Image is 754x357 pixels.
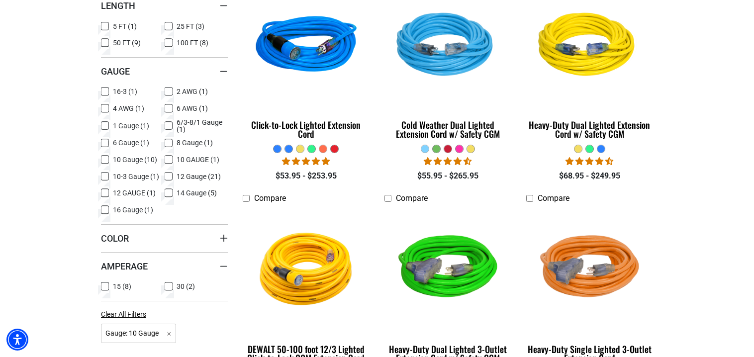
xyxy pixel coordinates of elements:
[113,88,137,95] span: 16-3 (1)
[177,105,208,112] span: 6 AWG (1)
[424,157,471,166] span: 4.61 stars
[254,193,286,203] span: Compare
[244,213,369,327] img: DEWALT 50-100 foot 12/3 Lighted Click-to-Lock CGM Extension Cord 15A SJTW
[113,139,149,146] span: 6 Gauge (1)
[177,23,204,30] span: 25 FT (3)
[177,173,221,180] span: 12 Gauge (21)
[113,156,157,163] span: 10 Gauge (10)
[113,206,153,213] span: 16 Gauge (1)
[101,309,150,320] a: Clear All Filters
[113,189,156,196] span: 12 GAUGE (1)
[526,120,653,138] div: Heavy-Duty Dual Lighted Extension Cord w/ Safety CGM
[177,156,219,163] span: 10 GAUGE (1)
[177,119,224,133] span: 6/3-8/1 Gauge (1)
[384,170,511,182] div: $55.95 - $265.95
[385,213,510,327] img: neon green
[101,324,176,343] span: Gauge: 10 Gauge
[6,329,28,351] div: Accessibility Menu
[113,173,159,180] span: 10-3 Gauge (1)
[243,170,370,182] div: $53.95 - $253.95
[101,233,129,244] span: Color
[177,189,217,196] span: 14 Gauge (5)
[101,57,228,85] summary: Gauge
[101,252,228,280] summary: Amperage
[243,120,370,138] div: Click-to-Lock Lighted Extension Cord
[282,157,330,166] span: 4.87 stars
[113,39,141,46] span: 50 FT (9)
[177,39,208,46] span: 100 FT (8)
[101,310,146,318] span: Clear All Filters
[526,170,653,182] div: $68.95 - $249.95
[527,213,652,327] img: orange
[396,193,428,203] span: Compare
[113,283,131,290] span: 15 (8)
[177,139,213,146] span: 8 Gauge (1)
[113,23,137,30] span: 5 FT (1)
[384,120,511,138] div: Cold Weather Dual Lighted Extension Cord w/ Safety CGM
[101,66,130,77] span: Gauge
[538,193,569,203] span: Compare
[101,224,228,252] summary: Color
[101,328,176,338] a: Gauge: 10 Gauge
[177,88,208,95] span: 2 AWG (1)
[113,105,144,112] span: 4 AWG (1)
[565,157,613,166] span: 4.64 stars
[177,283,195,290] span: 30 (2)
[113,122,149,129] span: 1 Gauge (1)
[101,261,148,272] span: Amperage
